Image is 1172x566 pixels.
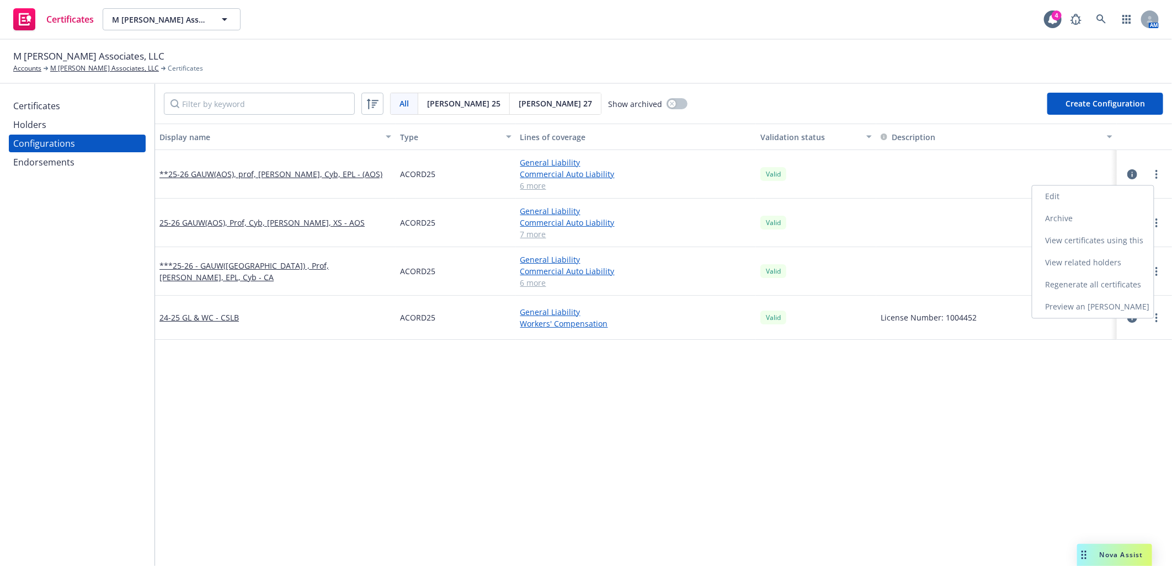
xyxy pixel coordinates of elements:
[760,131,860,143] div: Validation status
[1032,252,1154,274] a: View related holders
[1032,296,1154,318] a: Preview an [PERSON_NAME]
[9,97,146,115] a: Certificates
[760,264,786,278] div: Valid
[520,277,752,289] a: 6 more
[159,131,379,143] div: Display name
[760,216,786,229] div: Valid
[608,98,662,110] span: Show archived
[520,318,752,329] a: Workers' Compensation
[760,167,786,181] div: Valid
[1077,544,1091,566] div: Drag to move
[13,49,164,63] span: M [PERSON_NAME] Associates, LLC
[1032,208,1154,230] a: Archive
[756,124,876,150] button: Validation status
[13,153,74,171] div: Endorsements
[399,98,409,109] span: All
[1150,265,1163,278] a: more
[13,97,60,115] div: Certificates
[159,312,239,323] a: 24-25 GL & WC - CSLB
[1150,168,1163,181] a: more
[13,116,46,134] div: Holders
[159,217,365,228] a: 25-26 GAUW(AOS), Prof, Cyb, [PERSON_NAME], XS - AOS
[520,205,752,217] a: General Liability
[1032,274,1154,296] a: Regenerate all certificates
[50,63,159,73] a: M [PERSON_NAME] Associates, LLC
[168,63,203,73] span: Certificates
[881,131,1100,143] div: Toggle SortBy
[1047,93,1163,115] button: Create Configuration
[520,168,752,180] a: Commercial Auto Liability
[1090,8,1112,30] a: Search
[520,254,752,265] a: General Liability
[103,8,241,30] button: M [PERSON_NAME] Associates, LLC
[112,14,207,25] span: M [PERSON_NAME] Associates, LLC
[9,4,98,35] a: Certificates
[13,63,41,73] a: Accounts
[520,265,752,277] a: Commercial Auto Liability
[520,306,752,318] a: General Liability
[1065,8,1087,30] a: Report a Bug
[881,131,935,143] button: Description
[9,153,146,171] a: Endorsements
[1150,216,1163,229] a: more
[520,228,752,240] a: 7 more
[396,124,516,150] button: Type
[760,311,786,324] div: Valid
[1116,8,1138,30] a: Switch app
[396,199,516,247] div: ACORD25
[155,124,396,150] button: Display name
[1150,311,1163,324] a: more
[396,296,516,340] div: ACORD25
[164,93,355,115] input: Filter by keyword
[520,217,752,228] a: Commercial Auto Liability
[520,157,752,168] a: General Liability
[427,98,500,109] span: [PERSON_NAME] 25
[1032,186,1154,208] a: Edit
[516,124,757,150] button: Lines of coverage
[1052,10,1062,20] div: 4
[159,168,382,180] a: **25-26 GAUW(AOS), prof, [PERSON_NAME], Cyb, EPL - (AOS)
[9,135,146,152] a: Configurations
[519,98,592,109] span: [PERSON_NAME] 27
[1032,230,1154,252] a: View certificates using this
[1077,544,1152,566] button: Nova Assist
[1100,550,1143,559] span: Nova Assist
[881,312,977,323] button: License Number: 1004452
[520,131,752,143] div: Lines of coverage
[159,260,391,283] a: ***25-26 - GAUW([GEOGRAPHIC_DATA]) , Prof, [PERSON_NAME], EPL, Cyb - CA
[13,135,75,152] div: Configurations
[46,15,94,24] span: Certificates
[9,116,146,134] a: Holders
[520,180,752,191] a: 6 more
[396,247,516,296] div: ACORD25
[400,131,499,143] div: Type
[396,150,516,199] div: ACORD25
